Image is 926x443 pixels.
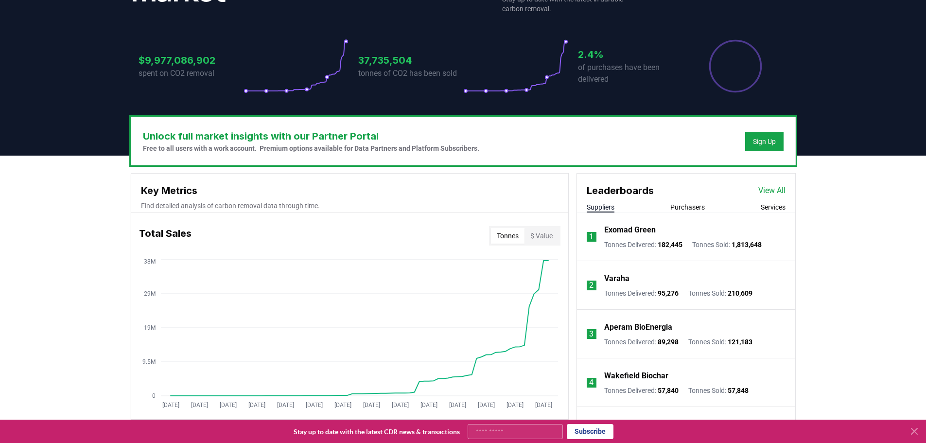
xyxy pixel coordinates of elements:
p: Tonnes Delivered : [604,288,679,298]
h3: 2.4% [578,47,683,62]
p: Find detailed analysis of carbon removal data through time. [141,201,559,211]
p: of purchases have been delivered [578,62,683,85]
p: 1 [589,231,594,243]
span: 95,276 [658,289,679,297]
span: 89,298 [658,338,679,346]
a: Carboneers [604,419,645,430]
p: 3 [589,328,594,340]
h3: $9,977,086,902 [139,53,244,68]
p: Tonnes Delivered : [604,240,682,249]
tspan: [DATE] [535,402,552,408]
p: Tonnes Sold : [692,240,762,249]
p: spent on CO2 removal [139,68,244,79]
a: Sign Up [753,137,776,146]
span: 57,840 [658,387,679,394]
p: 2 [589,280,594,291]
tspan: [DATE] [305,402,322,408]
p: 4 [589,377,594,389]
span: 121,183 [728,338,752,346]
tspan: [DATE] [334,402,351,408]
p: Tonnes Sold : [688,288,752,298]
tspan: [DATE] [363,402,380,408]
span: 57,848 [728,387,749,394]
span: 1,813,648 [732,241,762,248]
tspan: 19M [144,324,156,331]
tspan: [DATE] [162,402,179,408]
button: Purchasers [670,202,705,212]
a: Varaha [604,273,629,284]
p: Tonnes Delivered : [604,386,679,395]
tspan: [DATE] [506,402,523,408]
tspan: [DATE] [391,402,408,408]
tspan: [DATE] [191,402,208,408]
tspan: [DATE] [219,402,236,408]
p: tonnes of CO2 has been sold [358,68,463,79]
tspan: 9.5M [142,358,156,365]
button: Tonnes [491,228,524,244]
button: $ Value [524,228,559,244]
button: Suppliers [587,202,614,212]
tspan: 0 [152,392,156,399]
tspan: 38M [144,258,156,265]
span: 182,445 [658,241,682,248]
p: Tonnes Delivered : [604,337,679,347]
p: Tonnes Sold : [688,386,749,395]
button: Sign Up [745,132,784,151]
span: 210,609 [728,289,752,297]
h3: Key Metrics [141,183,559,198]
h3: Leaderboards [587,183,654,198]
p: Tonnes Sold : [688,337,752,347]
h3: Total Sales [139,226,192,246]
tspan: [DATE] [277,402,294,408]
a: Exomad Green [604,224,656,236]
tspan: 29M [144,290,156,297]
tspan: [DATE] [449,402,466,408]
tspan: [DATE] [477,402,494,408]
a: Aperam BioEnergia [604,321,672,333]
tspan: [DATE] [420,402,437,408]
a: Wakefield Biochar [604,370,668,382]
a: View All [758,185,786,196]
button: Services [761,202,786,212]
h3: Unlock full market insights with our Partner Portal [143,129,479,143]
p: Free to all users with a work account. Premium options available for Data Partners and Platform S... [143,143,479,153]
h3: 37,735,504 [358,53,463,68]
div: Percentage of sales delivered [708,39,763,93]
tspan: [DATE] [248,402,265,408]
